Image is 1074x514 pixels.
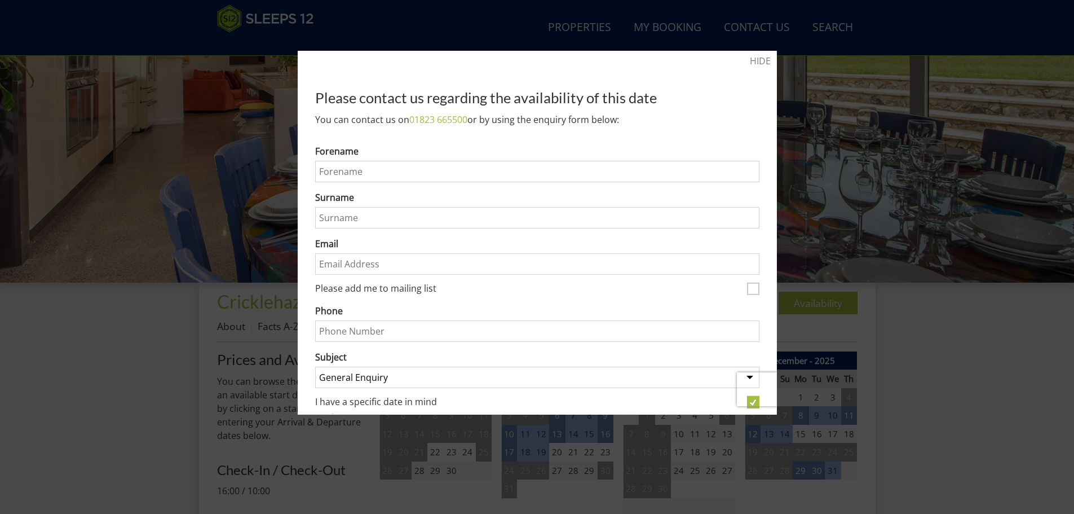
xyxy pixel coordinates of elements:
h2: Please contact us regarding the availability of this date [315,90,759,106]
a: HIDE [750,54,771,68]
label: Phone [315,304,759,318]
p: You can contact us on or by using the enquiry form below: [315,113,759,126]
a: 01823 665500 [409,113,467,126]
label: Surname [315,191,759,204]
input: Forename [315,161,759,182]
label: Email [315,237,759,251]
label: Please add me to mailing list [315,283,742,296]
input: Phone Number [315,320,759,342]
label: Forename [315,144,759,158]
input: Surname [315,207,759,229]
label: I have a specific date in mind [315,397,742,409]
iframe: reCAPTCHA [737,372,881,406]
label: Subject [315,350,759,364]
input: Email Address [315,253,759,275]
